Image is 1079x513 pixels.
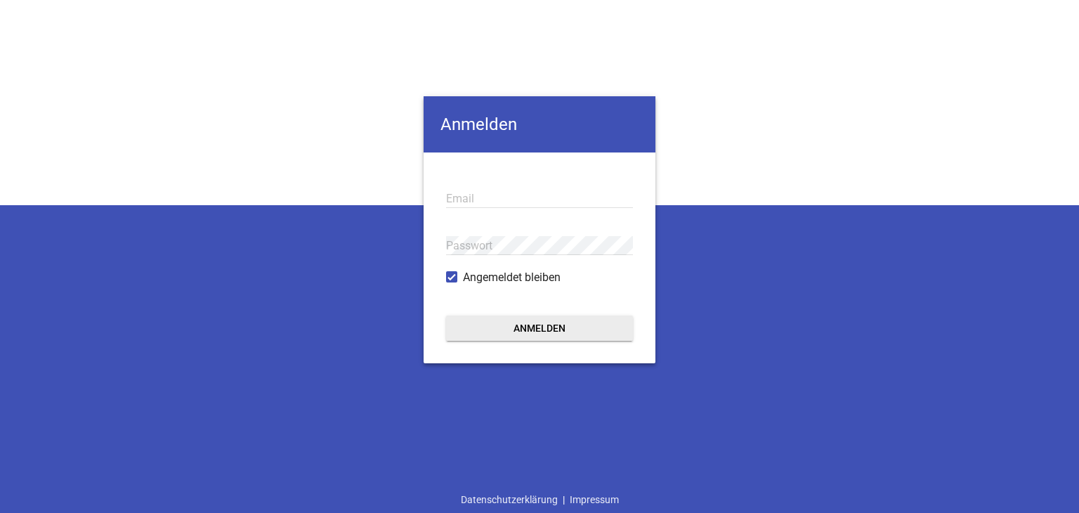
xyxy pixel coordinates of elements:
[446,316,633,341] button: Anmelden
[456,486,563,513] a: Datenschutzerklärung
[463,269,561,286] span: Angemeldet bleiben
[456,486,624,513] div: |
[565,486,624,513] a: Impressum
[424,96,655,152] h4: Anmelden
